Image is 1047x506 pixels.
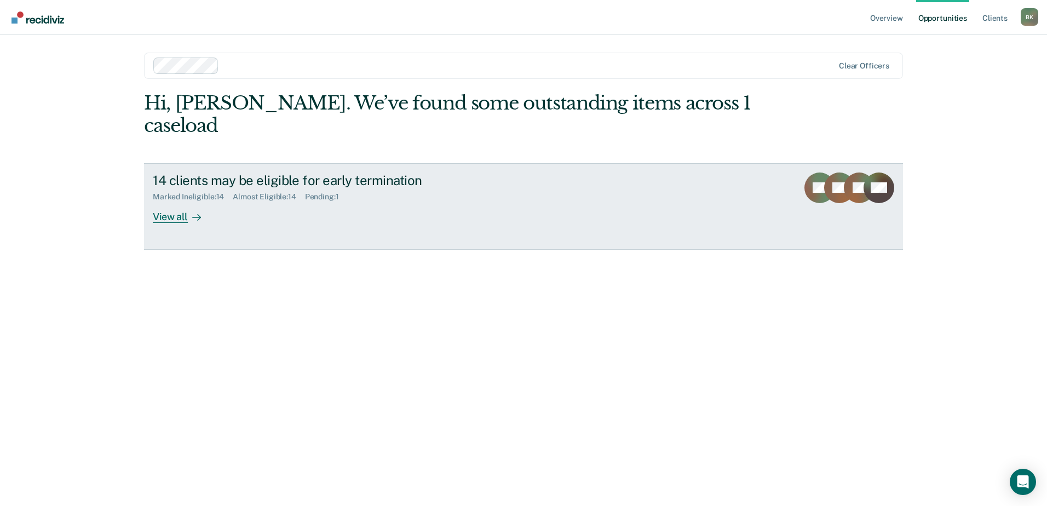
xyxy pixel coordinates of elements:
[144,163,903,250] a: 14 clients may be eligible for early terminationMarked Ineligible:14Almost Eligible:14Pending:1Vi...
[305,192,348,202] div: Pending : 1
[1021,8,1038,26] button: Profile dropdown button
[153,202,214,223] div: View all
[1021,8,1038,26] div: B K
[233,192,305,202] div: Almost Eligible : 14
[153,192,233,202] div: Marked Ineligible : 14
[144,92,751,137] div: Hi, [PERSON_NAME]. We’ve found some outstanding items across 1 caseload
[11,12,64,24] img: Recidiviz
[1010,469,1036,495] div: Open Intercom Messenger
[153,173,537,188] div: 14 clients may be eligible for early termination
[839,61,889,71] div: Clear officers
